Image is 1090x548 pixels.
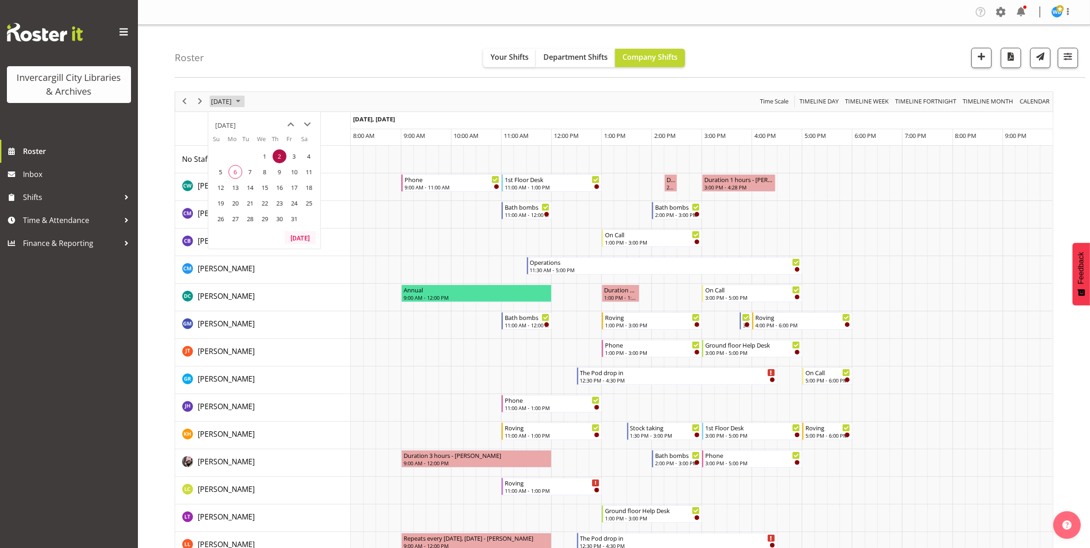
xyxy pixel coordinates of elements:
[178,96,191,107] button: Previous
[743,313,750,322] div: New book tagging
[258,165,272,179] span: Wednesday, October 8, 2025
[198,457,255,467] span: [PERSON_NAME]
[627,422,702,440] div: Kaela Harley"s event - Stock taking Begin From Thursday, October 2, 2025 at 1:30:00 PM GMT+13:00 ...
[404,131,425,140] span: 9:00 AM
[702,450,802,468] div: Keyu Chen"s event - Phone Begin From Thursday, October 2, 2025 at 3:00:00 PM GMT+13:00 Ends At Th...
[1019,96,1050,107] span: calendar
[530,257,800,267] div: Operations
[198,318,255,329] a: [PERSON_NAME]
[228,165,242,179] span: Monday, October 6, 2025
[605,514,700,522] div: 1:00 PM - 3:00 PM
[175,284,351,311] td: Donald Cunningham resource
[198,180,255,191] a: [PERSON_NAME]
[705,423,800,432] div: 1st Floor Desk
[705,294,800,301] div: 3:00 PM - 5:00 PM
[955,131,977,140] span: 8:00 PM
[287,165,301,179] span: Friday, October 10, 2025
[198,401,255,411] span: [PERSON_NAME]
[605,349,700,356] div: 1:00 PM - 3:00 PM
[505,175,599,184] div: 1st Floor Desk
[604,131,626,140] span: 1:00 PM
[286,135,301,148] th: Fr
[655,451,700,460] div: Bath bombs
[243,212,257,226] span: Tuesday, October 28, 2025
[844,96,890,107] button: Timeline Week
[704,131,726,140] span: 3:00 PM
[198,235,255,246] a: [PERSON_NAME]
[483,49,536,67] button: Your Shifts
[605,239,700,246] div: 1:00 PM - 3:00 PM
[299,116,316,133] button: next month
[210,96,245,107] button: October 2025
[23,144,133,158] span: Roster
[228,181,242,194] span: Monday, October 13, 2025
[580,368,775,377] div: The Pod drop in
[705,459,800,467] div: 3:00 PM - 5:00 PM
[580,533,775,542] div: The Pod drop in
[798,96,840,107] button: Timeline Day
[505,211,549,218] div: 11:00 AM - 12:00 PM
[454,131,479,140] span: 10:00 AM
[615,49,685,67] button: Company Shifts
[802,422,852,440] div: Kaela Harley"s event - Roving Begin From Thursday, October 2, 2025 at 5:00:00 PM GMT+13:00 Ends A...
[192,92,208,111] div: next period
[198,291,255,301] span: [PERSON_NAME]
[175,449,351,477] td: Keyu Chen resource
[702,285,802,302] div: Donald Cunningham"s event - On Call Begin From Thursday, October 2, 2025 at 3:00:00 PM GMT+13:00 ...
[401,450,552,468] div: Keyu Chen"s event - Duration 3 hours - Keyu Chen Begin From Thursday, October 2, 2025 at 9:00:00 ...
[759,96,790,107] button: Time Scale
[505,478,599,487] div: Roving
[175,146,351,173] td: No Staff Member resource
[198,208,255,219] a: [PERSON_NAME]
[971,48,992,68] button: Add a new shift
[273,165,286,179] span: Thursday, October 9, 2025
[175,228,351,256] td: Chris Broad resource
[505,183,599,191] div: 11:00 AM - 1:00 PM
[844,96,890,107] span: Timeline Week
[198,429,255,439] span: [PERSON_NAME]
[273,212,286,226] span: Thursday, October 30, 2025
[242,135,257,148] th: Tu
[577,367,777,385] div: Grace Roscoe-Squires"s event - The Pod drop in Begin From Thursday, October 2, 2025 at 12:30:00 P...
[502,478,602,495] div: Linda Cooper"s event - Roving Begin From Thursday, October 2, 2025 at 11:00:00 AM GMT+13:00 Ends ...
[705,349,800,356] div: 3:00 PM - 5:00 PM
[502,422,602,440] div: Kaela Harley"s event - Roving Begin From Thursday, October 2, 2025 at 11:00:00 AM GMT+13:00 Ends ...
[505,432,599,439] div: 11:00 AM - 1:00 PM
[215,116,236,135] div: title
[759,96,789,107] span: Time Scale
[194,96,206,107] button: Next
[198,512,255,522] span: [PERSON_NAME]
[177,92,192,111] div: previous period
[175,504,351,532] td: Lyndsay Tautari resource
[23,167,133,181] span: Inbox
[502,395,602,412] div: Jill Harpur"s event - Phone Begin From Thursday, October 2, 2025 at 11:00:00 AM GMT+13:00 Ends At...
[805,432,850,439] div: 5:00 PM - 6:00 PM
[23,236,120,250] span: Finance & Reporting
[1058,48,1078,68] button: Filter Shifts
[505,321,549,329] div: 11:00 AM - 12:00 PM
[705,340,800,349] div: Ground floor Help Desk
[405,183,499,191] div: 9:00 AM - 11:00 AM
[214,196,228,210] span: Sunday, October 19, 2025
[1030,48,1050,68] button: Send a list of all shifts for the selected filtered period to all rostered employees.
[198,319,255,329] span: [PERSON_NAME]
[855,131,876,140] span: 6:00 PM
[198,291,255,302] a: [PERSON_NAME]
[302,149,316,163] span: Saturday, October 4, 2025
[353,131,375,140] span: 8:00 AM
[580,377,775,384] div: 12:30 PM - 4:30 PM
[1018,96,1051,107] button: Month
[198,484,255,494] span: [PERSON_NAME]
[182,154,241,165] a: No Staff Member
[23,190,120,204] span: Shifts
[602,312,702,330] div: Gabriel McKay Smith"s event - Roving Begin From Thursday, October 2, 2025 at 1:00:00 PM GMT+13:00...
[210,96,233,107] span: [DATE]
[502,174,602,192] div: Catherine Wilson"s event - 1st Floor Desk Begin From Thursday, October 2, 2025 at 11:00:00 AM GMT...
[198,374,255,384] span: [PERSON_NAME]
[664,174,677,192] div: Catherine Wilson"s event - Duration 0 hours - Catherine Wilson Begin From Thursday, October 2, 20...
[353,115,395,123] span: [DATE], [DATE]
[243,196,257,210] span: Tuesday, October 21, 2025
[743,321,750,329] div: 3:45 PM - 4:00 PM
[401,174,502,192] div: Catherine Wilson"s event - Phone Begin From Thursday, October 2, 2025 at 9:00:00 AM GMT+13:00 End...
[805,377,850,384] div: 5:00 PM - 6:00 PM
